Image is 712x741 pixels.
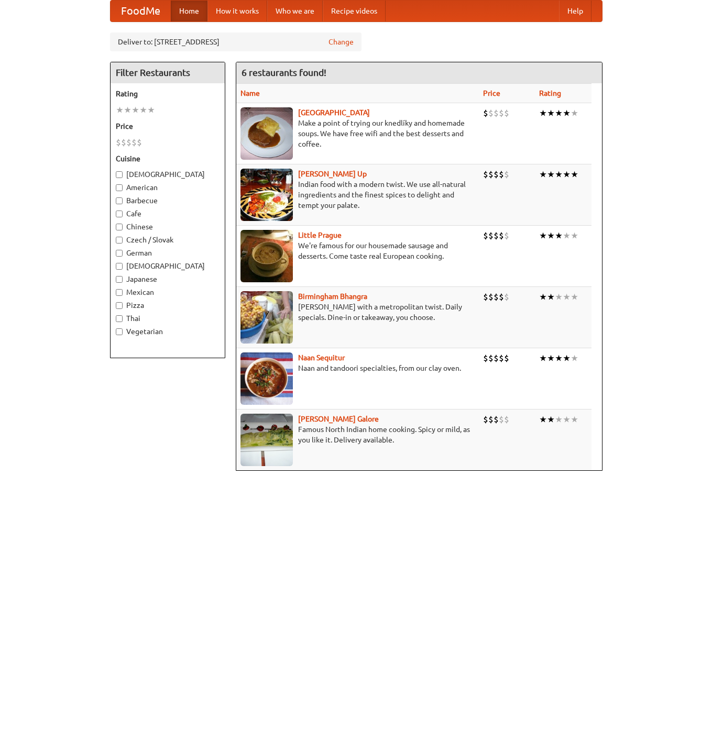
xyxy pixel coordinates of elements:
li: ★ [547,352,555,364]
input: Barbecue [116,197,123,204]
li: $ [499,414,504,425]
input: Japanese [116,276,123,283]
label: Mexican [116,287,220,297]
label: Japanese [116,274,220,284]
input: Cafe [116,211,123,217]
li: $ [504,291,509,303]
li: ★ [547,169,555,180]
li: $ [132,137,137,148]
li: $ [488,230,494,241]
li: ★ [571,352,578,364]
li: $ [483,291,488,303]
input: Chinese [116,224,123,230]
p: [PERSON_NAME] with a metropolitan twist. Daily specials. Dine-in or takeaway, you choose. [240,302,475,323]
li: $ [121,137,126,148]
p: Make a point of trying our knedlíky and homemade soups. We have free wifi and the best desserts a... [240,118,475,149]
li: $ [499,291,504,303]
a: Help [559,1,591,21]
li: ★ [555,414,563,425]
label: Barbecue [116,195,220,206]
label: Chinese [116,222,220,232]
input: [DEMOGRAPHIC_DATA] [116,263,123,270]
b: Birmingham Bhangra [298,292,367,301]
li: ★ [555,291,563,303]
li: $ [488,291,494,303]
li: ★ [147,104,155,116]
label: Czech / Slovak [116,235,220,245]
li: ★ [555,169,563,180]
li: $ [483,414,488,425]
a: Name [240,89,260,97]
label: Vegetarian [116,326,220,337]
input: Czech / Slovak [116,237,123,244]
label: Pizza [116,300,220,311]
a: Change [328,37,354,47]
div: Deliver to: [STREET_ADDRESS] [110,32,362,51]
li: $ [494,414,499,425]
li: ★ [555,107,563,119]
li: $ [483,169,488,180]
label: Thai [116,313,220,324]
input: American [116,184,123,191]
li: ★ [563,230,571,241]
label: Cafe [116,208,220,219]
li: $ [494,169,499,180]
li: ★ [563,291,571,303]
a: Rating [539,89,561,97]
p: Famous North Indian home cooking. Spicy or mild, as you like it. Delivery available. [240,424,475,445]
li: $ [494,291,499,303]
li: $ [116,137,121,148]
li: ★ [539,414,547,425]
img: currygalore.jpg [240,414,293,466]
label: [DEMOGRAPHIC_DATA] [116,169,220,180]
li: ★ [563,352,571,364]
li: ★ [571,169,578,180]
li: $ [499,107,504,119]
li: ★ [563,107,571,119]
h5: Rating [116,89,220,99]
a: [PERSON_NAME] Galore [298,415,379,423]
label: American [116,182,220,193]
input: Vegetarian [116,328,123,335]
li: ★ [571,414,578,425]
li: $ [137,137,142,148]
h4: Filter Restaurants [111,62,225,83]
a: [GEOGRAPHIC_DATA] [298,108,370,117]
ng-pluralize: 6 restaurants found! [242,68,326,78]
input: [DEMOGRAPHIC_DATA] [116,171,123,178]
a: [PERSON_NAME] Up [298,170,367,178]
li: ★ [571,230,578,241]
input: Mexican [116,289,123,296]
li: $ [504,169,509,180]
li: $ [504,414,509,425]
h5: Price [116,121,220,131]
img: czechpoint.jpg [240,107,293,160]
a: Little Prague [298,231,342,239]
img: littleprague.jpg [240,230,293,282]
li: $ [504,352,509,364]
li: ★ [563,414,571,425]
li: $ [488,352,494,364]
li: ★ [132,104,139,116]
li: $ [483,230,488,241]
a: Naan Sequitur [298,353,345,362]
li: ★ [563,169,571,180]
img: bhangra.jpg [240,291,293,344]
img: curryup.jpg [240,169,293,221]
a: Price [483,89,500,97]
img: naansequitur.jpg [240,352,293,405]
a: Recipe videos [323,1,386,21]
li: $ [494,107,499,119]
li: ★ [539,107,547,119]
li: ★ [555,230,563,241]
p: Naan and tandoori specialties, from our clay oven. [240,363,475,373]
li: $ [488,169,494,180]
input: Pizza [116,302,123,309]
li: $ [494,352,499,364]
label: [DEMOGRAPHIC_DATA] [116,261,220,271]
li: $ [126,137,132,148]
li: $ [499,352,504,364]
li: ★ [539,291,547,303]
label: German [116,248,220,258]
